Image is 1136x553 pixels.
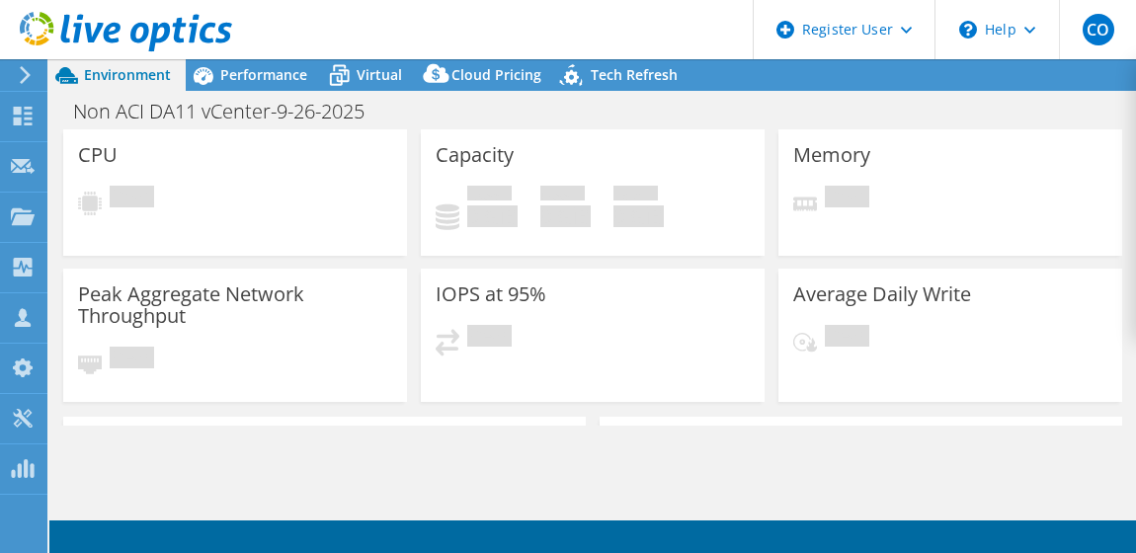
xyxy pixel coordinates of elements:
span: Pending [467,325,512,352]
span: Free [540,186,585,205]
h3: Average Daily Write [793,283,971,305]
span: Performance [220,65,307,84]
span: Environment [84,65,171,84]
span: Pending [825,186,869,212]
span: Cloud Pricing [451,65,541,84]
h3: Capacity [436,144,514,166]
h4: 0 GiB [540,205,591,227]
h4: 0 GiB [467,205,518,227]
span: Tech Refresh [591,65,678,84]
svg: \n [959,21,977,39]
span: CO [1083,14,1114,45]
h3: Memory [793,144,870,166]
span: Pending [110,186,154,212]
span: Pending [110,347,154,373]
h3: IOPS at 95% [436,283,546,305]
h3: Peak Aggregate Network Throughput [78,283,392,327]
span: Virtual [357,65,402,84]
span: Pending [825,325,869,352]
h4: 0 GiB [613,205,664,227]
span: Used [467,186,512,205]
span: Total [613,186,658,205]
h3: CPU [78,144,118,166]
h1: Non ACI DA11 vCenter-9-26-2025 [64,101,395,122]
